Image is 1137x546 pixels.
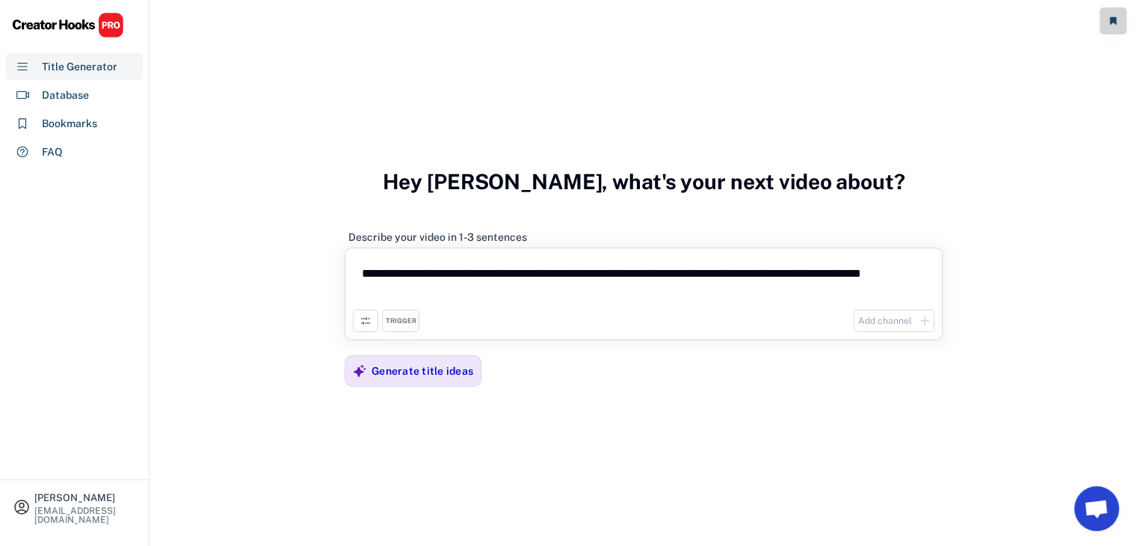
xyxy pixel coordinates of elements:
[42,59,117,75] div: Title Generator
[42,116,97,132] div: Bookmarks
[372,364,473,378] div: Generate title ideas
[1074,486,1119,531] a: Open chat
[34,493,136,503] div: [PERSON_NAME]
[42,144,63,160] div: FAQ
[34,506,136,524] div: [EMAIL_ADDRESS][DOMAIN_NAME]
[383,153,905,210] h3: Hey [PERSON_NAME], what's your next video about?
[858,315,912,328] div: Add channel
[12,12,124,38] img: CHPRO%20Logo.svg
[386,316,416,326] div: TRIGGER
[348,230,527,244] div: Describe your video in 1-3 sentences
[42,88,89,103] div: Database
